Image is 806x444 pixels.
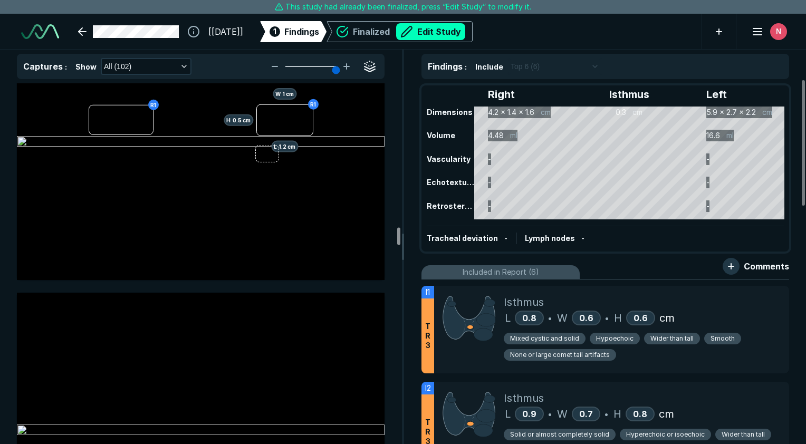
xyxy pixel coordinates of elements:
span: All (102) [104,61,131,72]
span: 0.6 [634,313,648,323]
span: 0.8 [633,409,647,419]
span: [[DATE]] [208,25,243,38]
span: This study had already been finalized, press “Edit Study” to modify it. [285,1,531,13]
span: Hypoechoic [596,334,634,343]
span: W [557,406,568,422]
span: 0.7 [579,409,593,419]
span: • [605,312,609,324]
div: 1Findings [260,21,327,42]
span: 0.6 [579,313,593,323]
span: I2 [425,382,431,394]
img: 5726cf83-cee7-4fd2-9894-eb824c0ea835 [17,424,385,437]
span: Isthmus [504,294,544,310]
div: Finalized [353,23,465,40]
button: Edit Study [396,23,465,40]
span: Wider than tall [650,334,694,343]
span: - [504,234,507,243]
span: H [614,310,622,326]
span: Findings [428,61,463,72]
span: L [505,310,511,326]
span: Lymph nodes [525,234,575,243]
span: Tracheal deviation [427,234,498,243]
span: Included in Report (6) [463,266,539,278]
img: wv0OuAAAABklEQVQDADB4s9xcJsmjAAAAAElFTkSuQmCC [443,294,495,341]
span: T R 3 [425,322,430,350]
span: • [548,312,552,324]
span: Findings [284,25,319,38]
span: • [604,408,608,420]
span: 1 [273,26,276,37]
span: None or large comet tail artifacts [510,350,610,360]
div: avatar-name [770,23,787,40]
img: See-Mode Logo [21,24,59,39]
span: N [776,26,781,37]
img: 4k6wAAAABJRU5ErkJggg== [443,390,495,437]
span: Isthmus [504,390,544,406]
button: avatar-name [745,21,789,42]
span: : [465,62,467,71]
span: cm [659,310,675,326]
div: I1TR3IsthmusL0.8•W0.6•H0.6cmMixed cystic and solidHypoechoicWider than tallSmoothNone or large co... [421,286,789,373]
span: Comments [744,260,789,273]
a: See-Mode Logo [17,20,63,43]
span: Show [75,61,97,72]
span: Top 6 (6) [511,61,540,72]
span: • [548,408,552,420]
span: cm [659,406,674,422]
span: 0.8 [522,313,536,323]
div: FinalizedEdit Study [327,21,473,42]
span: Wider than tall [722,430,765,439]
span: H [613,406,621,422]
span: L [505,406,511,422]
span: : [65,62,67,71]
span: W [557,310,568,326]
span: Include [475,61,503,72]
span: - [581,234,584,243]
span: 0.9 [522,409,536,419]
span: Solid or almost completely solid [510,430,609,439]
span: Captures [23,61,63,72]
img: 03634377-6252-42ba-847e-bcc9af969fb3 [17,136,385,149]
span: Mixed cystic and solid [510,334,579,343]
span: Smooth [711,334,735,343]
span: Hyperechoic or isoechoic [626,430,705,439]
span: I1 [426,286,430,298]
